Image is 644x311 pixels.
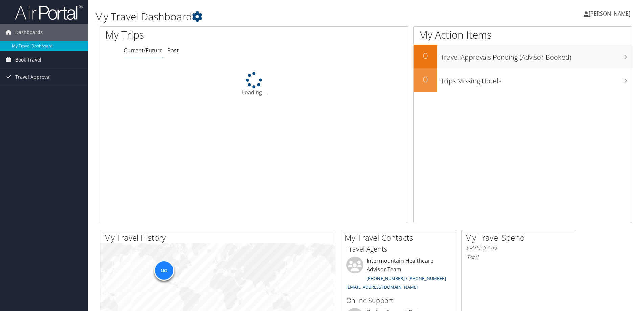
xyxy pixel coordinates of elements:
[414,45,632,68] a: 0Travel Approvals Pending (Advisor Booked)
[346,284,418,290] a: [EMAIL_ADDRESS][DOMAIN_NAME]
[467,254,571,261] h6: Total
[414,74,437,85] h2: 0
[441,73,632,86] h3: Trips Missing Hotels
[15,24,43,41] span: Dashboards
[346,244,451,254] h3: Travel Agents
[467,244,571,251] h6: [DATE] - [DATE]
[346,296,451,305] h3: Online Support
[414,28,632,42] h1: My Action Items
[441,49,632,62] h3: Travel Approvals Pending (Advisor Booked)
[15,69,51,86] span: Travel Approval
[15,51,41,68] span: Book Travel
[414,50,437,62] h2: 0
[465,232,576,243] h2: My Travel Spend
[367,275,446,281] a: [PHONE_NUMBER] / [PHONE_NUMBER]
[167,47,179,54] a: Past
[589,10,630,17] span: [PERSON_NAME]
[124,47,163,54] a: Current/Future
[100,72,408,96] div: Loading...
[414,68,632,92] a: 0Trips Missing Hotels
[105,28,275,42] h1: My Trips
[104,232,335,243] h2: My Travel History
[584,3,637,24] a: [PERSON_NAME]
[343,257,454,293] li: Intermountain Healthcare Advisor Team
[15,4,83,20] img: airportal-logo.png
[154,260,174,281] div: 151
[95,9,456,24] h1: My Travel Dashboard
[345,232,456,243] h2: My Travel Contacts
